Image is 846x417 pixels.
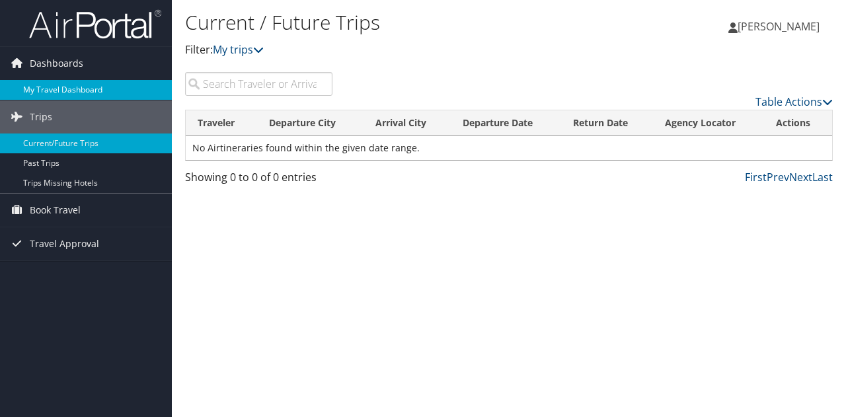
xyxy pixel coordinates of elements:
[745,170,767,184] a: First
[185,42,617,59] p: Filter:
[812,170,833,184] a: Last
[767,170,789,184] a: Prev
[561,110,654,136] th: Return Date: activate to sort column ascending
[789,170,812,184] a: Next
[213,42,264,57] a: My trips
[364,110,451,136] th: Arrival City: activate to sort column ascending
[185,9,617,36] h1: Current / Future Trips
[764,110,832,136] th: Actions
[653,110,764,136] th: Agency Locator: activate to sort column ascending
[30,194,81,227] span: Book Travel
[30,47,83,80] span: Dashboards
[257,110,364,136] th: Departure City: activate to sort column ascending
[30,227,99,260] span: Travel Approval
[451,110,561,136] th: Departure Date: activate to sort column descending
[29,9,161,40] img: airportal-logo.png
[185,169,332,192] div: Showing 0 to 0 of 0 entries
[30,100,52,133] span: Trips
[185,72,332,96] input: Search Traveler or Arrival City
[186,136,832,160] td: No Airtineraries found within the given date range.
[186,110,257,136] th: Traveler: activate to sort column ascending
[755,95,833,109] a: Table Actions
[728,7,833,46] a: [PERSON_NAME]
[738,19,820,34] span: [PERSON_NAME]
